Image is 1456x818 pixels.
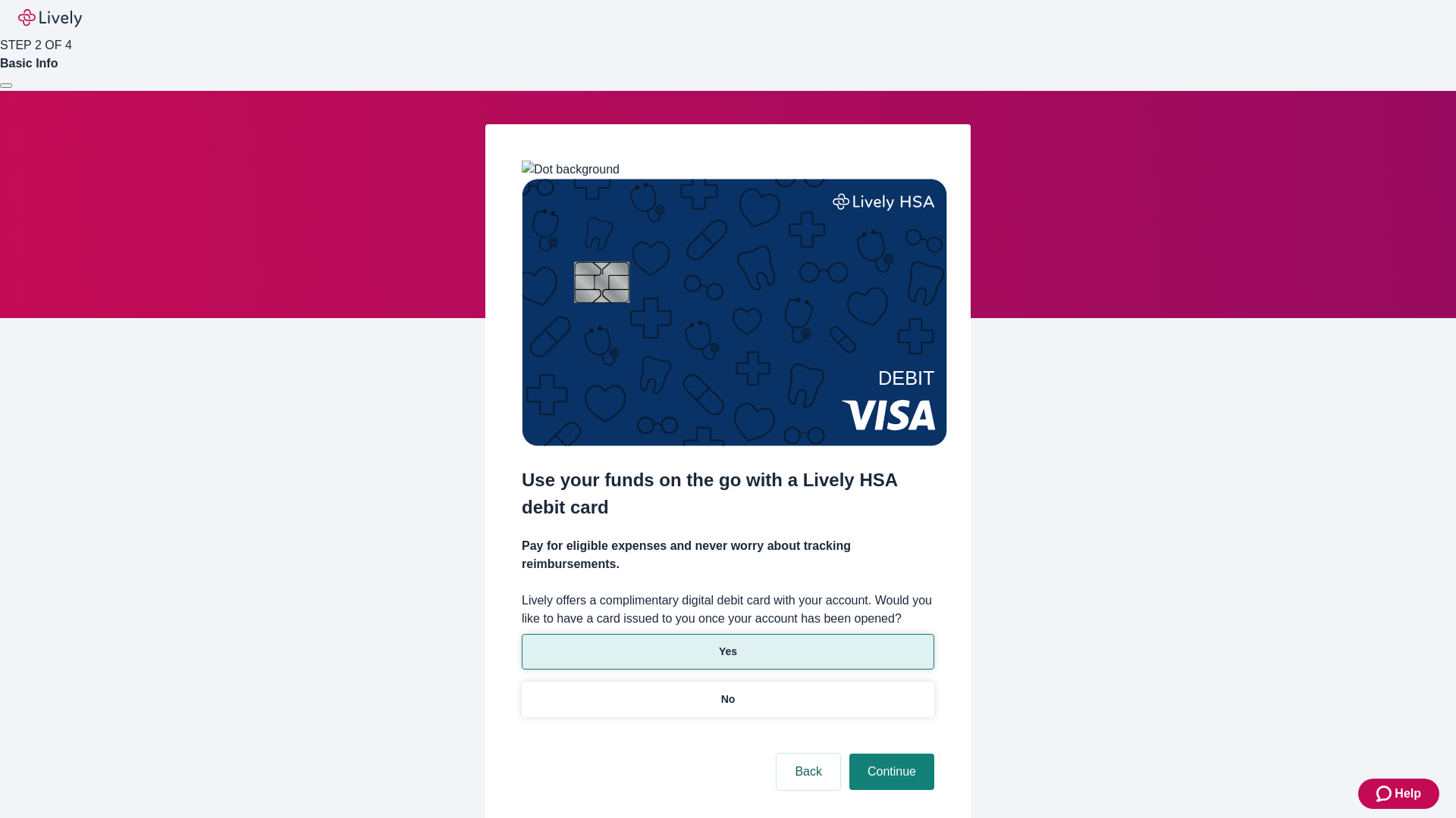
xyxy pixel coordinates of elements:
[1376,785,1395,803] svg: Zendesk support icon
[1358,779,1439,809] button: Zendesk support iconHelp
[721,692,736,707] p: No
[777,754,840,790] button: Back
[1395,785,1421,803] span: Help
[522,634,934,670] button: Yes
[522,179,947,446] img: Debit card
[18,9,82,27] img: Lively
[522,682,934,717] button: No
[522,592,934,628] label: Lively offers a complimentary digital debit card with your account. Would you like to have a card...
[849,754,934,790] button: Continue
[522,537,934,573] h4: Pay for eligible expenses and never worry about tracking reimbursements.
[719,644,737,660] p: Yes
[522,161,620,179] img: Dot background
[522,467,934,521] h2: Use your funds on the go with a Lively HSA debit card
